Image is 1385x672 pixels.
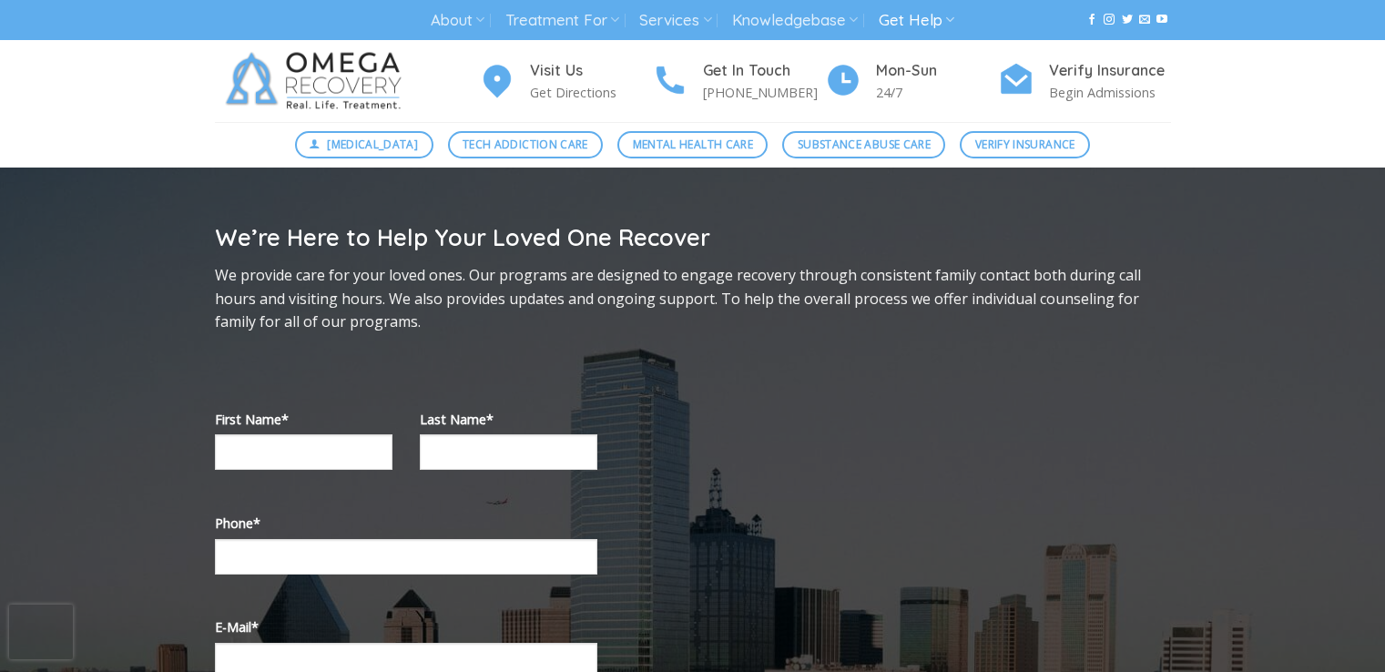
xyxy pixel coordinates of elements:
a: Verify Insurance Begin Admissions [998,59,1171,104]
p: We provide care for your loved ones. Our programs are designed to engage recovery through consist... [215,264,1171,334]
label: Last Name* [420,409,597,430]
label: First Name* [215,409,392,430]
a: Visit Us Get Directions [479,59,652,104]
a: Follow on Facebook [1086,14,1097,26]
p: [PHONE_NUMBER] [703,82,825,103]
a: Mental Health Care [617,131,768,158]
a: Substance Abuse Care [782,131,945,158]
a: Treatment For [505,4,619,37]
h4: Get In Touch [703,59,825,83]
a: Knowledgebase [732,4,858,37]
span: Substance Abuse Care [798,136,931,153]
span: Verify Insurance [975,136,1075,153]
a: Follow on Instagram [1104,14,1115,26]
a: Services [639,4,711,37]
a: About [431,4,484,37]
span: Tech Addiction Care [463,136,588,153]
a: Get In Touch [PHONE_NUMBER] [652,59,825,104]
h4: Mon-Sun [876,59,998,83]
span: Mental Health Care [633,136,753,153]
h2: We’re Here to Help Your Loved One Recover [215,222,1171,252]
a: [MEDICAL_DATA] [295,131,433,158]
a: Verify Insurance [960,131,1090,158]
a: Follow on Twitter [1122,14,1133,26]
a: Follow on YouTube [1156,14,1167,26]
a: Get Help [879,4,954,37]
h4: Verify Insurance [1049,59,1171,83]
p: 24/7 [876,82,998,103]
p: Get Directions [530,82,652,103]
a: Tech Addiction Care [448,131,604,158]
p: Begin Admissions [1049,82,1171,103]
span: [MEDICAL_DATA] [327,136,418,153]
h4: Visit Us [530,59,652,83]
label: Phone* [215,513,597,534]
a: Send us an email [1139,14,1150,26]
img: Omega Recovery [215,40,420,122]
label: E-Mail* [215,616,597,637]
